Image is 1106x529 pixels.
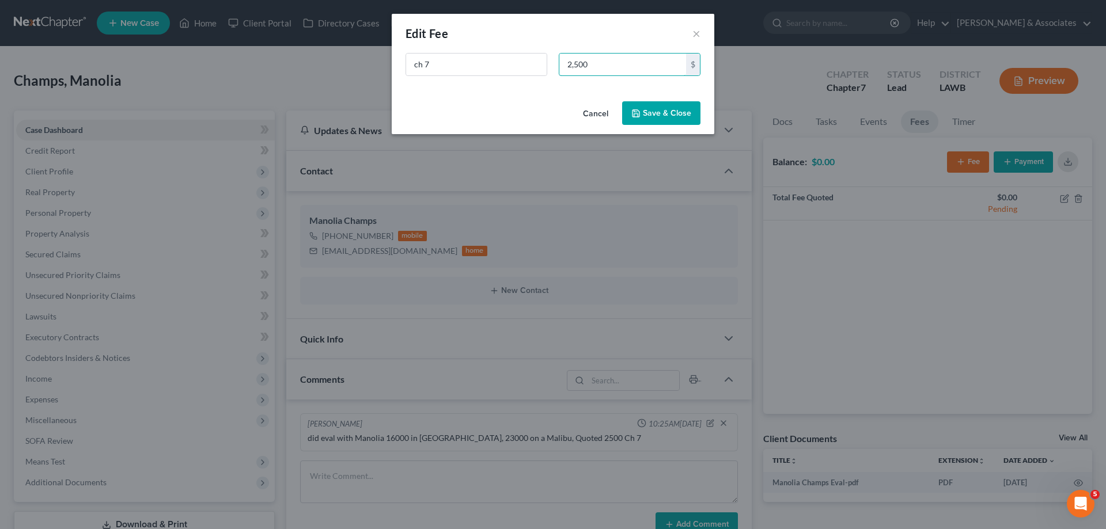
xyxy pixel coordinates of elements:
span: Edit Fee [406,26,448,40]
iframe: Intercom live chat [1067,490,1094,517]
input: 0.00 [559,54,686,75]
button: Save & Close [622,101,700,125]
span: 5 [1090,490,1100,499]
button: Cancel [574,102,618,125]
button: × [692,26,700,40]
input: Describe... [406,54,547,75]
div: $ [686,54,700,75]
